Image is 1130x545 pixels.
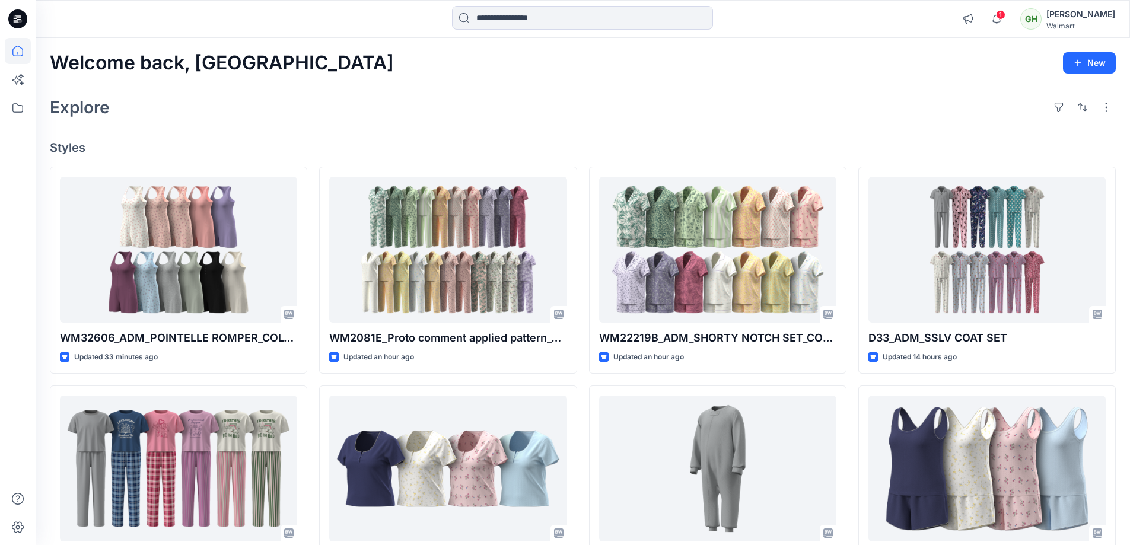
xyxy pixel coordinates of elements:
a: WM22622A POINTELLE TANK + WM12605K POINTELLE SHORT -w- PICOT_COLORWAY [868,396,1106,542]
p: Updated an hour ago [343,351,414,364]
span: 1 [996,10,1005,20]
a: D33_ADM_SSLV COAT SET [868,177,1106,323]
p: Updated an hour ago [613,351,684,364]
div: Walmart [1046,21,1115,30]
p: WM22219B_ADM_SHORTY NOTCH SET_COLORWAY [599,330,836,346]
h4: Styles [50,141,1116,155]
p: Updated 14 hours ago [883,351,957,364]
div: GH [1020,8,1042,30]
div: [PERSON_NAME] [1046,7,1115,21]
p: D33_ADM_SSLV COAT SET [868,330,1106,346]
p: WM2081E_Proto comment applied pattern_COLORWAY [329,330,566,346]
a: WM32606_ADM_POINTELLE ROMPER_COLORWAY [60,177,297,323]
h2: Welcome back, [GEOGRAPHIC_DATA] [50,52,394,74]
a: GRP-01625_ADM_INFANT OPT2_DEV [599,396,836,542]
a: WM22621A_ADM_POINTELLE HENLEY TEE_COLORWAY [329,396,566,542]
a: WM22219B_ADM_SHORTY NOTCH SET_COLORWAY [599,177,836,323]
a: D33_ADM_SSLV TEE SET_OP2 [60,396,297,542]
h2: Explore [50,98,110,117]
a: WM2081E_Proto comment applied pattern_COLORWAY [329,177,566,323]
p: Updated 33 minutes ago [74,351,158,364]
p: WM32606_ADM_POINTELLE ROMPER_COLORWAY [60,330,297,346]
button: New [1063,52,1116,74]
